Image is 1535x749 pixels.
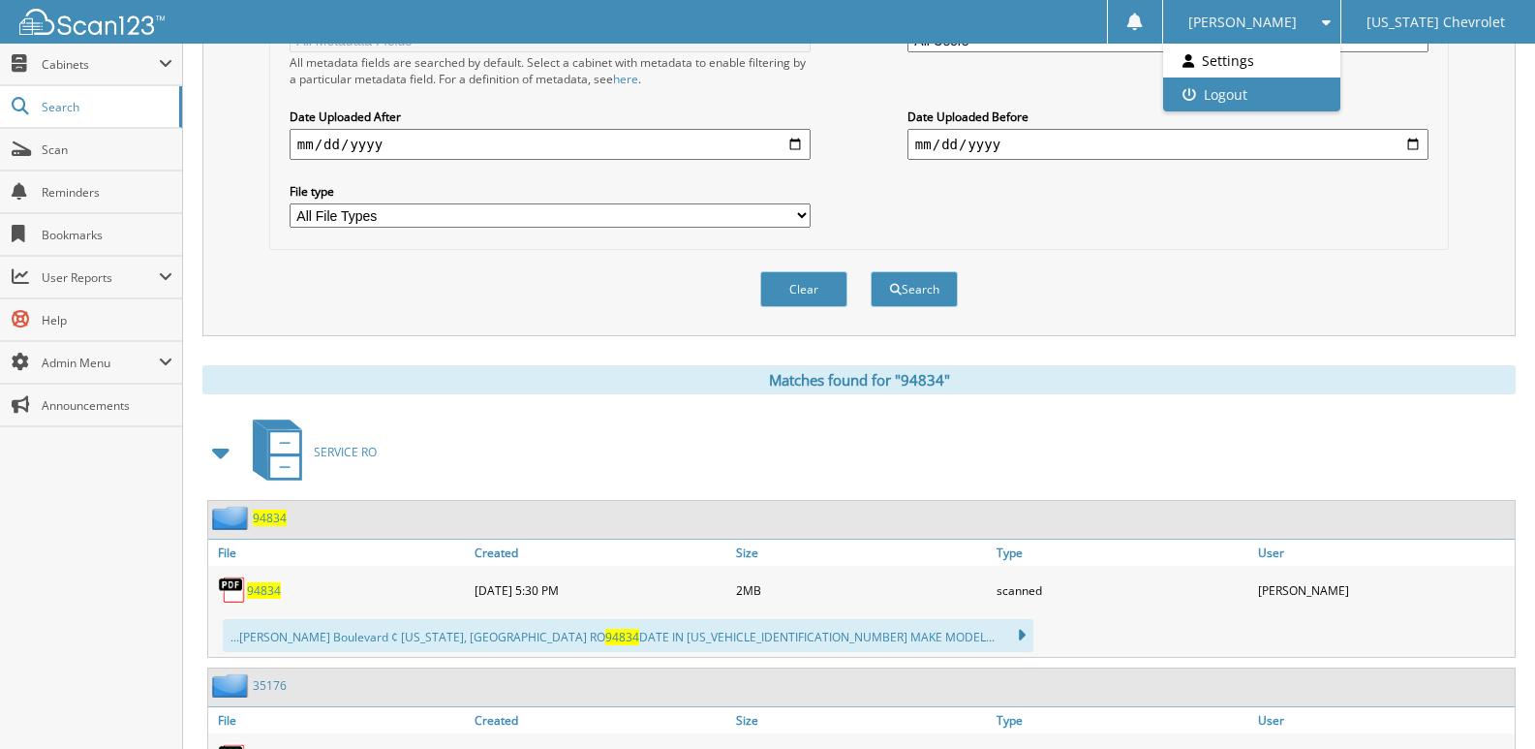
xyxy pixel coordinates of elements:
[42,269,159,286] span: User Reports
[760,271,847,307] button: Clear
[907,129,1428,160] input: end
[470,571,731,609] div: [DATE] 5:30 PM
[208,540,470,566] a: File
[42,355,159,371] span: Admin Menu
[247,582,281,599] a: 94834
[202,365,1516,394] div: Matches found for "94834"
[218,576,247,605] img: PDF.png
[223,619,1033,652] div: ...[PERSON_NAME] Boulevard ¢ [US_STATE], [GEOGRAPHIC_DATA] RO DATE IN [US_VEHICLE_IDENTIFICATION_...
[212,506,253,530] img: folder2.png
[871,271,958,307] button: Search
[42,141,172,158] span: Scan
[1438,656,1535,749] iframe: Chat Widget
[613,71,638,87] a: here
[290,129,811,160] input: start
[992,540,1253,566] a: Type
[42,227,172,243] span: Bookmarks
[241,414,377,490] a: SERVICE RO
[19,9,165,35] img: scan123-logo-white.svg
[208,707,470,733] a: File
[731,707,993,733] a: Size
[253,510,287,526] a: 94834
[290,109,811,125] label: Date Uploaded After
[992,571,1253,609] div: scanned
[253,677,287,694] a: 35176
[290,183,811,200] label: File type
[212,673,253,698] img: folder2.png
[42,99,169,115] span: Search
[42,312,172,328] span: Help
[1188,16,1297,28] span: [PERSON_NAME]
[1366,16,1505,28] span: [US_STATE] Chevrolet
[1163,44,1340,78] a: Settings
[1253,540,1515,566] a: User
[731,540,993,566] a: Size
[42,397,172,414] span: Announcements
[1163,78,1340,111] a: Logout
[992,707,1253,733] a: Type
[907,109,1428,125] label: Date Uploaded Before
[605,629,639,645] span: 94834
[470,707,731,733] a: Created
[1253,571,1515,609] div: [PERSON_NAME]
[470,540,731,566] a: Created
[314,444,377,460] span: SERVICE RO
[290,54,811,87] div: All metadata fields are searched by default. Select a cabinet with metadata to enable filtering b...
[1253,707,1515,733] a: User
[42,184,172,201] span: Reminders
[731,571,993,609] div: 2MB
[42,56,159,73] span: Cabinets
